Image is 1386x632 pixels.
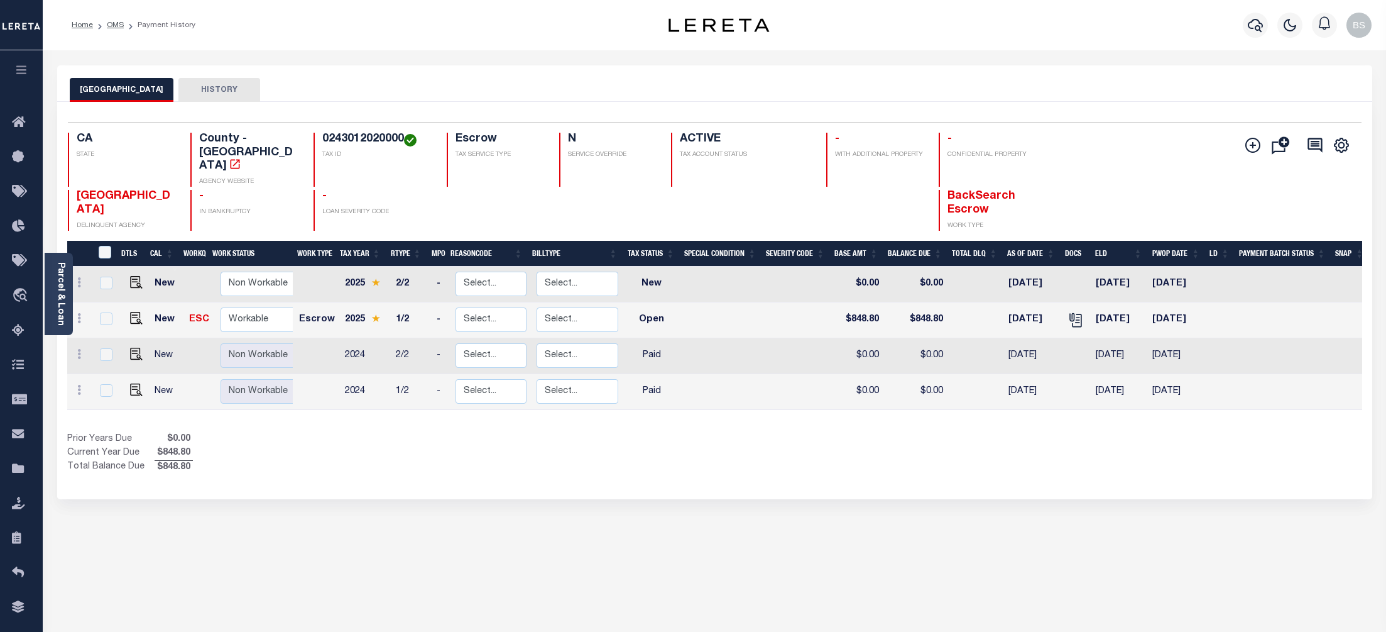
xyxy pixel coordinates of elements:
span: $0.00 [155,433,193,446]
th: Work Type [292,241,335,267]
td: 2025 [340,267,391,302]
td: Paid [623,338,680,374]
td: [DATE] [1091,374,1147,410]
img: svg+xml;base64,PHN2ZyB4bWxucz0iaHR0cDovL3d3dy53My5vcmcvMjAwMC9zdmciIHBvaW50ZXItZXZlbnRzPSJub25lIi... [1346,13,1372,38]
th: Tax Status: activate to sort column ascending [622,241,679,267]
td: [DATE] [1091,338,1147,374]
td: 2/2 [391,338,432,374]
td: $0.00 [831,267,884,302]
th: &nbsp; [91,241,117,267]
td: [DATE] [1003,267,1061,302]
td: 2024 [340,338,391,374]
p: TAX ACCOUNT STATUS [680,150,811,160]
span: - [322,191,327,202]
td: 2/2 [391,267,432,302]
td: $0.00 [884,374,948,410]
td: New [150,338,185,374]
th: Base Amt: activate to sort column ascending [829,241,883,267]
th: ReasonCode: activate to sort column ascending [445,241,528,267]
h4: N [568,133,656,147]
td: Open [623,302,680,338]
td: [DATE] [1003,302,1061,338]
td: New [150,267,185,302]
td: $0.00 [831,338,884,374]
th: Payment Batch Status: activate to sort column ascending [1234,241,1330,267]
td: - [432,267,450,302]
p: CONFIDENTIAL PROPERTY [947,150,1047,160]
td: $848.80 [831,302,884,338]
li: Payment History [124,19,195,31]
td: $0.00 [884,267,948,302]
h4: Escrow [456,133,543,147]
td: Prior Years Due [67,433,155,446]
td: 2024 [340,374,391,410]
th: CAL: activate to sort column ascending [145,241,178,267]
p: WITH ADDITIONAL PROPERTY [835,150,923,160]
a: Home [72,21,93,29]
span: - [835,133,839,145]
th: Total DLQ: activate to sort column ascending [947,241,1002,267]
p: LOAN SEVERITY CODE [322,208,432,217]
td: $848.80 [884,302,948,338]
td: Paid [623,374,680,410]
th: Work Status [207,241,293,267]
span: - [199,191,204,202]
span: - [947,133,952,145]
p: TAX ID [322,150,432,160]
span: $848.80 [155,461,193,475]
td: Escrow [294,302,340,338]
p: AGENCY WEBSITE [199,177,298,187]
p: SERVICE OVERRIDE [568,150,656,160]
td: [DATE] [1091,302,1147,338]
th: WorkQ [178,241,207,267]
td: Current Year Due [67,446,155,460]
p: TAX SERVICE TYPE [456,150,543,160]
h4: County - [GEOGRAPHIC_DATA] [199,133,298,174]
h4: CA [77,133,176,147]
td: New [150,302,185,338]
td: [DATE] [1147,302,1205,338]
td: [DATE] [1003,374,1061,410]
img: Star.svg [371,279,380,287]
p: DELINQUENT AGENCY [77,221,176,231]
span: $848.80 [155,446,193,460]
p: WORK TYPE [947,221,1047,231]
span: [GEOGRAPHIC_DATA] [77,191,170,216]
a: OMS [107,21,124,29]
img: Star.svg [371,314,380,323]
th: BillType: activate to sort column ascending [527,241,622,267]
td: 1/2 [391,374,432,410]
th: &nbsp;&nbsp;&nbsp;&nbsp;&nbsp;&nbsp;&nbsp;&nbsp;&nbsp;&nbsp; [67,241,91,267]
p: STATE [77,150,176,160]
th: Tax Year: activate to sort column ascending [335,241,386,267]
img: logo-dark.svg [668,18,769,32]
th: MPO [427,241,445,267]
p: IN BANKRUPTCY [199,208,298,217]
th: Severity Code: activate to sort column ascending [761,241,829,267]
h4: 0243012020000 [322,133,432,147]
th: RType: activate to sort column ascending [386,241,427,267]
a: Parcel & Loan [56,262,65,326]
td: $0.00 [831,374,884,410]
th: ELD: activate to sort column ascending [1090,241,1147,267]
h4: ACTIVE [680,133,811,147]
td: [DATE] [1091,267,1147,302]
td: 2025 [340,302,391,338]
i: travel_explore [12,288,32,304]
td: - [432,338,450,374]
span: BackSearch Escrow [947,191,1015,216]
button: [GEOGRAPHIC_DATA] [70,78,173,102]
td: [DATE] [1147,338,1205,374]
td: New [150,374,185,410]
button: HISTORY [178,78,260,102]
th: PWOP Date: activate to sort column ascending [1147,241,1205,267]
td: - [432,302,450,338]
td: $0.00 [884,338,948,374]
th: SNAP: activate to sort column ascending [1330,241,1368,267]
td: [DATE] [1003,338,1061,374]
th: Special Condition: activate to sort column ascending [679,241,761,267]
a: ESC [189,315,209,324]
td: New [623,267,680,302]
th: LD: activate to sort column ascending [1204,241,1234,267]
th: As of Date: activate to sort column ascending [1002,241,1060,267]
